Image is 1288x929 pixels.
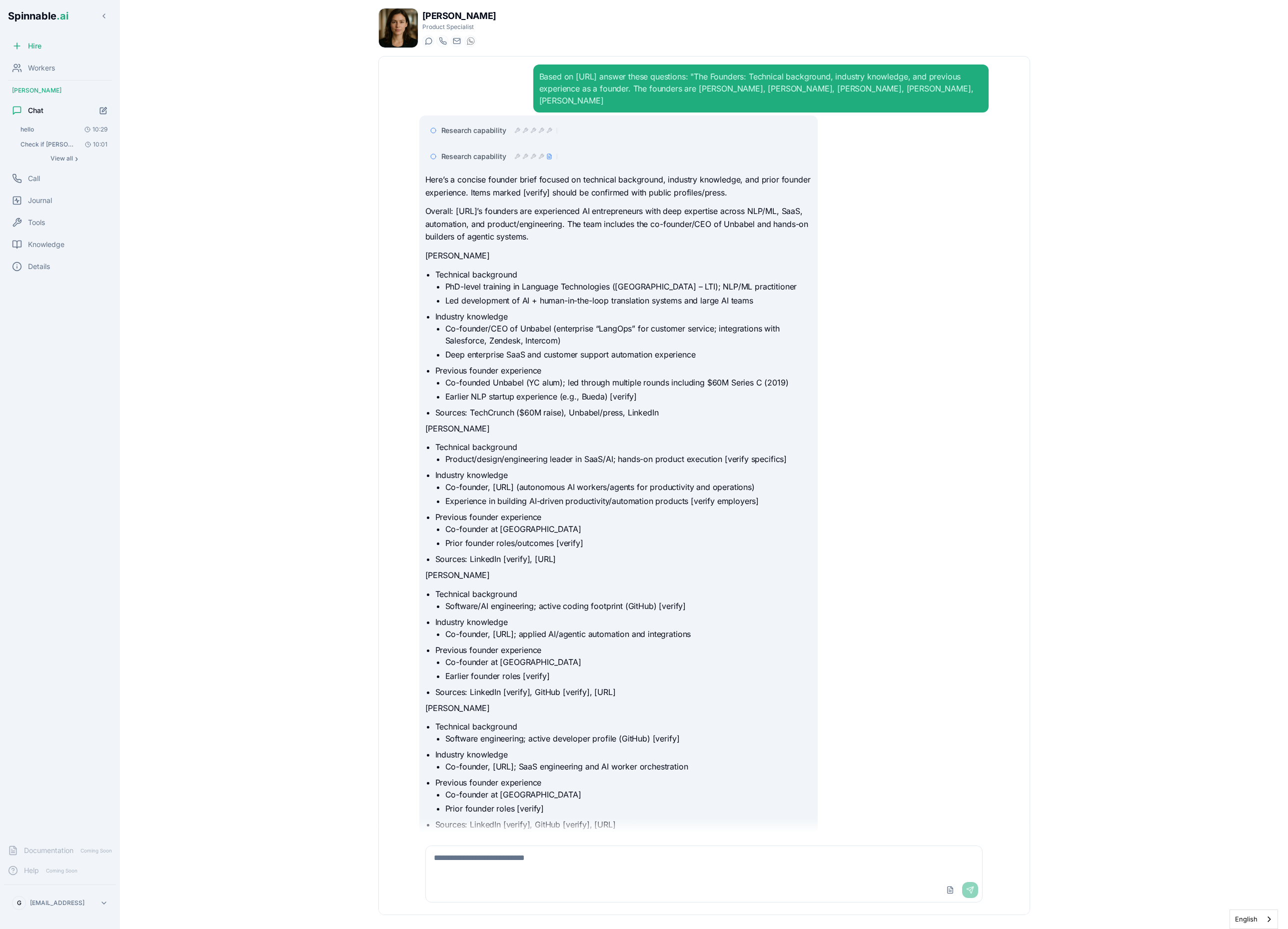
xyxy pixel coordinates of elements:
[435,310,812,360] li: Industry knowledge
[435,268,812,306] li: Technical background
[81,140,107,148] span: 10:01
[546,153,552,159] div: content - continued
[556,127,558,133] div: 18 more operations
[435,748,812,772] li: Industry knowledge
[538,153,544,159] div: tool_call - completed
[546,127,552,133] div: tool_call - completed
[16,137,112,151] button: Open conversation: Check if Tiago Quintas (tquintas@dorisol.pt) has responded to our Spinnable in...
[445,322,812,346] li: Co-founder/CEO of Unbabel (enterprise “LangOps” for customer service; integrations with Salesforc...
[379,8,418,47] img: Amelia Green
[522,153,528,159] div: tool_call - completed
[445,760,812,772] li: Co-founder, [URL]; SaaS engineering and AI worker orchestration
[445,390,812,402] li: Earlier NLP startup experience (e.g., Bueda) [verify]
[425,205,812,243] p: Overall: [URL]’s founders are experienced AI entrepreneurs with deep expertise across NLP/ML, Saa...
[28,261,50,271] span: Details
[422,35,434,47] button: Start a chat with Amelia Green
[445,628,812,640] li: Co-founder, [URL]; applied AI/agentic automation and integrations
[514,153,520,159] div: tool_call - completed
[56,10,68,22] span: .ai
[1230,910,1278,928] a: English
[28,63,55,73] span: Workers
[435,441,812,465] li: Technical background
[1230,909,1278,929] div: Language
[20,140,77,148] span: Check if Tiago Quintas (tquintas@dorisol.pt) has responded to our Spinnable introduction email. I...
[441,125,506,135] span: Research capability
[28,239,64,249] span: Knowledge
[20,125,34,133] span: hello: Hi! How can I help today?
[1230,909,1278,929] aside: Language selected: English
[77,846,115,855] span: Coming Soon
[435,776,812,814] li: Previous founder experience
[445,788,812,800] li: Co-founder at [GEOGRAPHIC_DATA]
[4,82,116,98] div: [PERSON_NAME]
[16,122,112,136] button: Open conversation: hello
[17,899,21,907] span: G
[435,469,812,507] li: Industry knowledge
[24,865,39,875] span: Help
[24,845,73,855] span: Documentation
[28,195,52,205] span: Journal
[28,217,45,227] span: Tools
[445,670,812,682] li: Earlier founder roles [verify]
[43,866,80,875] span: Coming Soon
[425,422,812,435] p: [PERSON_NAME]
[80,125,107,133] span: 10:29
[30,899,84,907] p: [EMAIL_ADDRESS]
[445,802,812,814] li: Prior founder roles [verify]
[435,616,812,640] li: Industry knowledge
[50,154,73,162] span: View all
[435,406,812,418] li: Sources: TechCrunch ($60M raise), Unbabel/press, LinkedIn
[16,152,112,164] button: Show all conversations
[445,376,812,388] li: Co-founded Unbabel (YC alum); led through multiple rounds including $60M Series C (2019)
[556,153,558,159] div: 19 more operations
[425,173,812,199] p: Here’s a concise founder brief focused on technical background, industry knowledge, and prior fou...
[75,154,78,162] span: ›
[445,348,812,360] li: Deep enterprise SaaS and customer support automation experience
[445,656,812,668] li: Co-founder at [GEOGRAPHIC_DATA]
[8,10,68,22] span: Spinnable
[435,364,812,402] li: Previous founder experience
[435,553,812,565] li: Sources: LinkedIn [verify], [URL]
[28,173,40,183] span: Call
[435,511,812,549] li: Previous founder experience
[95,102,112,119] button: Start new chat
[435,686,812,698] li: Sources: LinkedIn [verify], GitHub [verify], [URL]
[445,481,812,493] li: Co-founder, [URL] (autonomous AI workers/agents for productivity and operations)
[28,41,41,51] span: Hire
[445,495,812,507] li: Experience in building AI-driven productivity/automation products [verify employers]
[435,588,812,612] li: Technical background
[445,280,812,292] li: PhD-level training in Language Technologies ([GEOGRAPHIC_DATA] – LTI); NLP/ML practitioner
[425,569,812,582] p: [PERSON_NAME]
[445,523,812,535] li: Co-founder at [GEOGRAPHIC_DATA]
[445,600,812,612] li: Software/AI engineering; active coding footprint (GitHub) [verify]
[450,35,462,47] button: Send email to amelia.green@getspinnable.ai
[445,453,812,465] li: Product/design/engineering leader in SaaS/AI; hands-on product execution [verify specifics]
[422,9,496,23] h1: [PERSON_NAME]
[425,249,812,262] p: [PERSON_NAME]
[522,127,528,133] div: tool_call - completed
[538,127,544,133] div: tool_call - completed
[425,702,812,715] p: [PERSON_NAME]
[464,35,476,47] button: WhatsApp
[435,644,812,682] li: Previous founder experience
[436,35,448,47] button: Start a call with Amelia Green
[435,818,812,830] li: Sources: LinkedIn [verify], GitHub [verify], [URL]
[28,105,43,115] span: Chat
[530,127,536,133] div: tool_call - completed
[445,732,812,744] li: Software engineering; active developer profile (GitHub) [verify]
[467,37,475,45] img: WhatsApp
[422,23,496,31] p: Product Specialist
[441,151,506,161] span: Research capability
[514,127,520,133] div: tool_call - completed
[445,294,812,306] li: Led development of AI + human-in-the-loop translation systems and large AI teams
[445,537,812,549] li: Prior founder roles/outcomes [verify]
[539,70,983,106] div: Based on [URL] answer these questions: "The Founders: Technical background, industry knowledge, a...
[530,153,536,159] div: tool_call - completed
[8,893,112,913] button: G[EMAIL_ADDRESS]
[435,720,812,744] li: Technical background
